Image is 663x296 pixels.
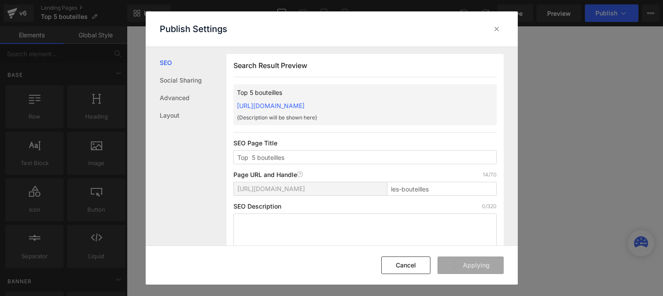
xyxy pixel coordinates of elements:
[160,72,226,89] a: Social Sharing
[160,54,226,72] a: SEO
[237,185,305,192] span: [URL][DOMAIN_NAME]
[237,102,305,109] a: [URL][DOMAIN_NAME]
[233,150,497,164] input: Enter your page title...
[233,61,307,70] span: Search Result Preview
[387,182,497,196] input: Enter page title...
[160,89,226,107] a: Advanced
[482,203,497,210] p: 0/320
[160,107,226,124] a: Layout
[233,140,497,147] p: SEO Page Title
[437,256,504,274] button: Applying
[237,114,465,122] p: {Description will be shown here}
[160,24,227,34] p: Publish Settings
[233,171,303,178] p: Page URL and Handle
[483,171,497,178] p: 14/70
[237,88,465,97] p: Top 5 bouteilles
[381,256,430,274] button: Cancel
[233,203,281,210] p: SEO Description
